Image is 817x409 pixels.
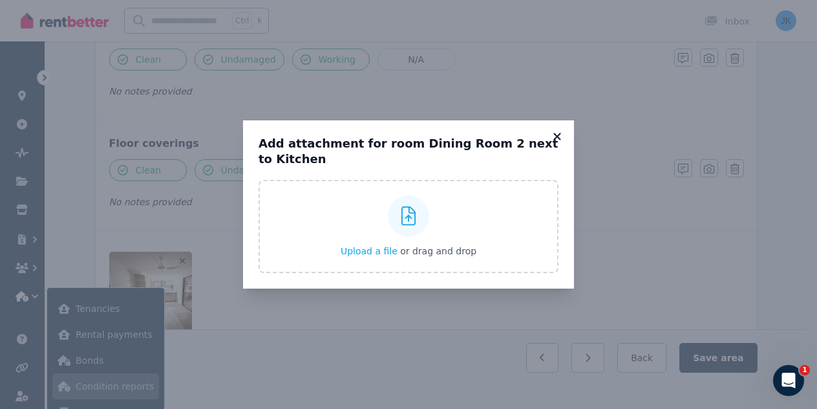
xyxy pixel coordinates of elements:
h3: Add attachment for room Dining Room 2 next to Kitchen [259,136,558,167]
iframe: Intercom live chat [773,365,804,396]
span: 1 [800,365,810,375]
span: Upload a file [341,246,398,256]
span: or drag and drop [400,246,476,256]
button: Upload a file or drag and drop [341,245,476,258]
